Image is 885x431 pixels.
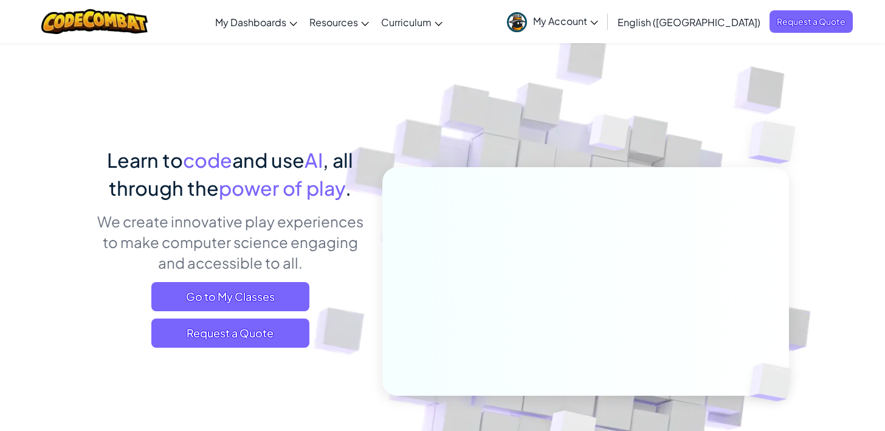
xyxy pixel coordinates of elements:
a: Go to My Classes [151,282,309,311]
img: Overlap cubes [566,91,654,181]
a: Curriculum [375,5,449,38]
span: Resources [309,16,358,29]
a: English ([GEOGRAPHIC_DATA]) [611,5,766,38]
img: Overlap cubes [729,338,821,427]
span: My Dashboards [215,16,286,29]
img: Overlap cubes [724,91,829,194]
p: We create innovative play experiences to make computer science engaging and accessible to all. [96,211,364,273]
a: Request a Quote [770,10,853,33]
a: Request a Quote [151,319,309,348]
a: My Dashboards [209,5,303,38]
span: Curriculum [381,16,432,29]
span: English ([GEOGRAPHIC_DATA]) [618,16,760,29]
a: Resources [303,5,375,38]
img: CodeCombat logo [41,9,148,34]
img: avatar [507,12,527,32]
span: and use [232,148,305,172]
span: . [345,176,351,200]
span: Learn to [107,148,183,172]
a: My Account [501,2,604,41]
span: code [183,148,232,172]
span: power of play [219,176,345,200]
span: AI [305,148,323,172]
span: My Account [533,15,598,27]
